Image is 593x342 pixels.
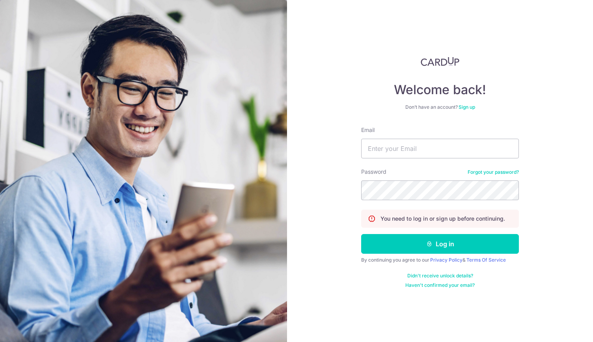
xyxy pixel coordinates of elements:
[361,82,519,98] h4: Welcome back!
[459,104,475,110] a: Sign up
[361,234,519,254] button: Log in
[468,169,519,175] a: Forgot your password?
[430,257,462,263] a: Privacy Policy
[361,257,519,263] div: By continuing you agree to our &
[361,168,386,176] label: Password
[361,126,375,134] label: Email
[407,273,473,279] a: Didn't receive unlock details?
[380,215,505,223] p: You need to log in or sign up before continuing.
[421,57,459,66] img: CardUp Logo
[361,139,519,158] input: Enter your Email
[405,282,475,288] a: Haven't confirmed your email?
[361,104,519,110] div: Don’t have an account?
[466,257,506,263] a: Terms Of Service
